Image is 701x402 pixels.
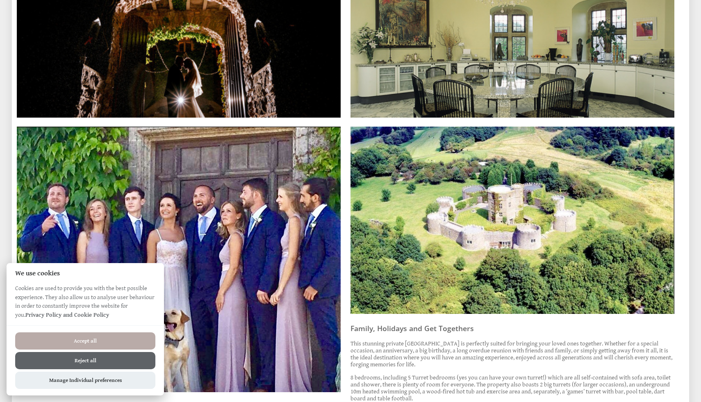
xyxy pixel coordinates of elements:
h3: Family, Holidays and Get Togethers [350,323,674,333]
button: Manage Individual preferences [15,372,155,389]
button: Accept all [15,332,155,350]
h2: We use cookies [7,270,164,277]
button: Reject all [15,352,155,369]
p: 8 bedrooms, including 5 Turret bedrooms (yes you can have your own turret!) which are all self-co... [350,374,674,402]
p: This stunning private [GEOGRAPHIC_DATA] is perfectly suited for bringing your loved ones together... [350,340,674,368]
a: Privacy Policy and Cookie Policy [25,311,109,318]
p: Cookies are used to provide you with the best possible experience. They also allow us to analyse ... [7,284,164,325]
